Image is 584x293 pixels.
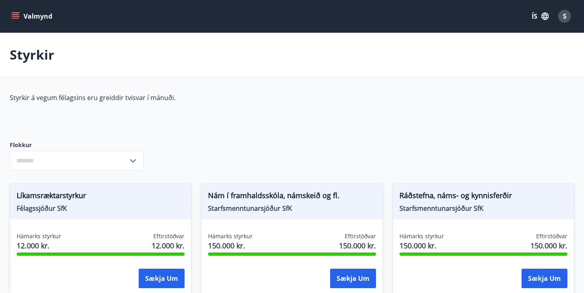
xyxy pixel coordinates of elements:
span: Félagssjóður SfK [17,204,185,213]
span: Ráðstefna, náms- og kynnisferðir [399,190,567,204]
span: Starfsmenntunarsjóður SfK [399,204,567,213]
span: Eftirstöðvar [536,232,567,240]
p: Styrkir [10,46,54,64]
span: 150.000 kr. [530,240,567,251]
span: 12.000 kr. [152,240,185,251]
button: menu [10,9,56,24]
p: Styrkir á vegum félagsins eru greiddir tvisvar í mánuði. [10,93,393,102]
button: Sækja um [330,269,376,288]
button: Sækja um [522,269,567,288]
button: Sækja um [139,269,185,288]
button: S [555,6,574,26]
span: Starfsmenntunarsjóður SfK [208,204,376,213]
span: Hámarks styrkur [399,232,444,240]
span: 150.000 kr. [339,240,376,251]
label: Flokkur [10,141,144,149]
span: Hámarks styrkur [17,232,61,240]
span: 12.000 kr. [17,240,61,251]
span: 150.000 kr. [399,240,444,251]
span: Eftirstöðvar [153,232,185,240]
span: Nám í framhaldsskóla, námskeið og fl. [208,190,376,204]
span: 150.000 kr. [208,240,253,251]
span: Eftirstöðvar [345,232,376,240]
span: Líkamsræktarstyrkur [17,190,185,204]
span: S [563,12,567,21]
button: ÍS [527,9,553,24]
span: Hámarks styrkur [208,232,253,240]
